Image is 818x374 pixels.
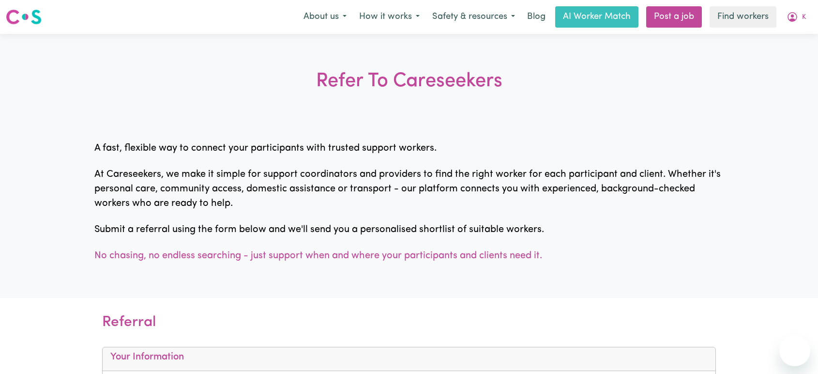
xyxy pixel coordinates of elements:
[555,6,638,28] a: AI Worker Match
[94,249,724,263] p: No chasing, no endless searching - just support when and where your participants and clients need...
[779,335,810,366] iframe: Button to launch messaging window
[6,6,42,28] a: Careseekers logo
[94,141,724,156] p: A fast, flexible way to connect your participants with trusted support workers.
[646,6,702,28] a: Post a job
[710,6,776,28] a: Find workers
[201,38,617,118] h3: Refer To Careseekers
[353,7,426,27] button: How it works
[94,167,724,211] p: At Careseekers, we make it simple for support coordinators and providers to find the right worker...
[802,12,806,23] span: K
[780,7,812,27] button: My Account
[94,222,724,237] p: Submit a referral using the form below and we'll send you a personalised shortlist of suitable wo...
[110,351,708,363] h5: Your Information
[297,7,353,27] button: About us
[521,6,551,28] a: Blog
[426,7,521,27] button: Safety & resources
[102,298,716,347] h3: Referral
[6,8,42,26] img: Careseekers logo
